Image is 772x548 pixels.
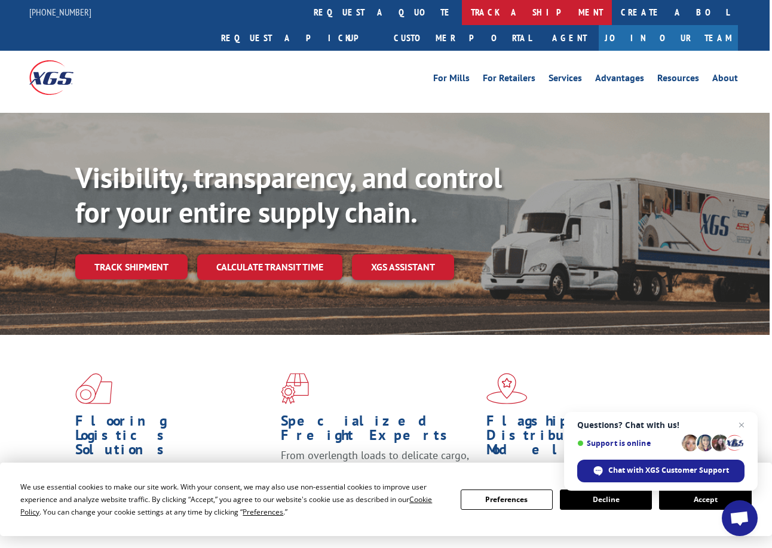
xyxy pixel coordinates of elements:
span: Preferences [243,507,283,517]
span: Support is online [577,439,678,448]
div: Open chat [722,500,758,536]
a: Track shipment [75,254,188,279]
p: From overlength loads to delicate cargo, our experienced staff knows the best way to move your fr... [281,448,477,501]
a: Services [549,73,582,87]
a: Customer Portal [385,25,540,51]
a: Agent [540,25,599,51]
img: xgs-icon-total-supply-chain-intelligence-red [75,373,112,404]
a: XGS ASSISTANT [352,254,454,280]
a: Request a pickup [212,25,385,51]
div: We use essential cookies to make our site work. With your consent, we may also use non-essential ... [20,481,446,518]
div: Chat with XGS Customer Support [577,460,745,482]
h1: Flagship Distribution Model [486,414,683,463]
h1: Flooring Logistics Solutions [75,414,272,463]
span: Questions? Chat with us! [577,420,745,430]
button: Accept [659,489,751,510]
a: For Mills [433,73,470,87]
a: About [712,73,738,87]
a: Resources [657,73,699,87]
h1: Specialized Freight Experts [281,414,477,448]
a: For Retailers [483,73,535,87]
span: Close chat [734,418,749,432]
a: Join Our Team [599,25,738,51]
a: [PHONE_NUMBER] [29,6,91,18]
span: Chat with XGS Customer Support [608,465,729,476]
a: Advantages [595,73,644,87]
b: Visibility, transparency, and control for your entire supply chain. [75,159,502,230]
button: Preferences [461,489,553,510]
button: Decline [560,489,652,510]
img: xgs-icon-flagship-distribution-model-red [486,373,528,404]
img: xgs-icon-focused-on-flooring-red [281,373,309,404]
a: Calculate transit time [197,254,342,280]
